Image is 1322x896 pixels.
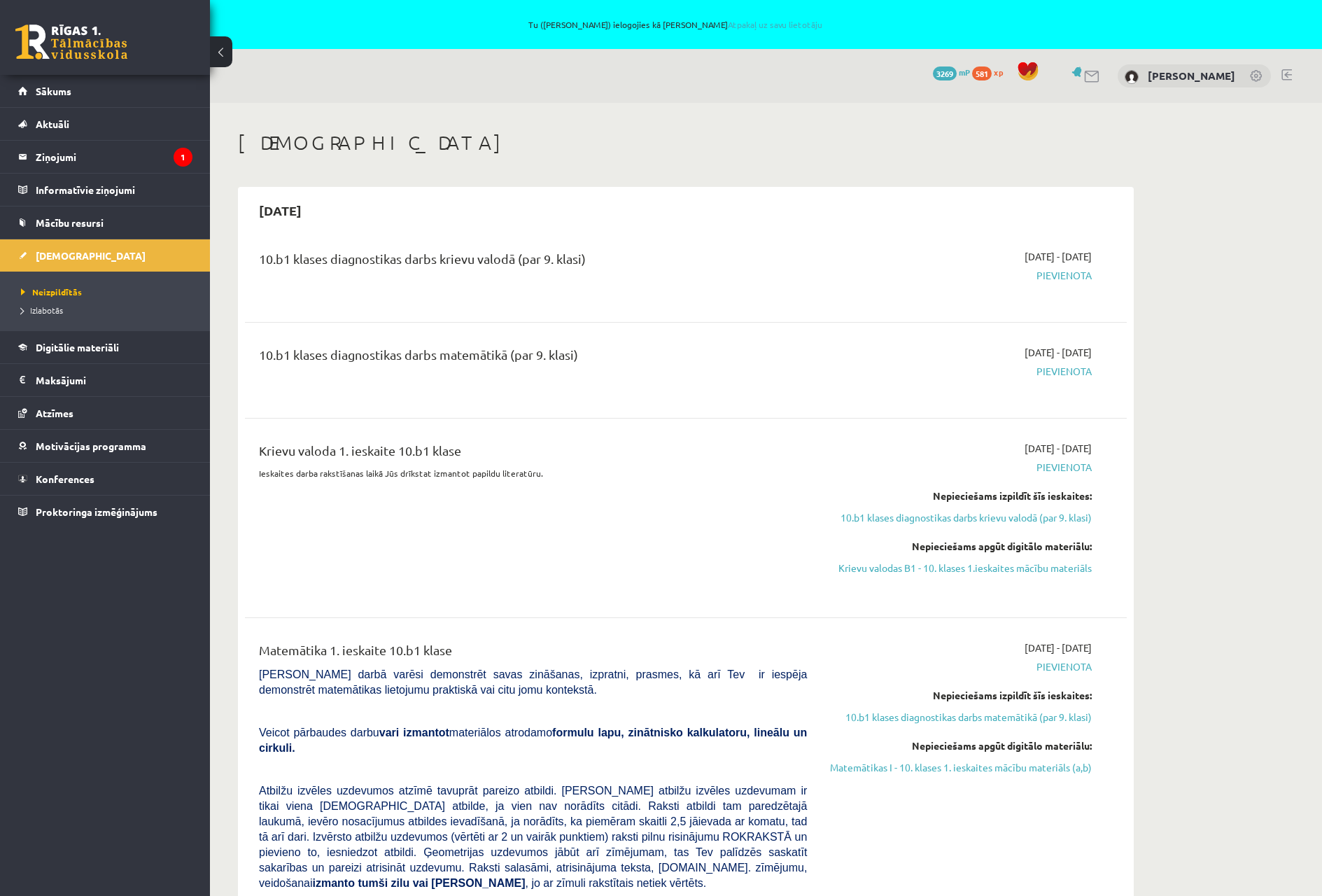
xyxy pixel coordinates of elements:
a: Aktuāli [18,108,192,140]
a: Izlabotās [21,304,196,316]
a: Ziņojumi1 [18,141,192,173]
span: [DATE] - [DATE] [1025,345,1092,360]
span: 3269 [933,66,957,80]
span: Tu ([PERSON_NAME]) ielogojies kā [PERSON_NAME] [161,20,1190,29]
span: Pievienota [828,659,1092,674]
span: Pievienota [828,460,1092,475]
span: Digitālie materiāli [36,341,119,353]
a: Motivācijas programma [18,430,192,462]
div: Krievu valoda 1. ieskaite 10.b1 klase [259,441,807,467]
span: [DATE] - [DATE] [1025,441,1092,456]
b: tumši zilu vai [PERSON_NAME] [358,877,525,889]
span: Atzīmes [36,407,73,419]
img: Dmitrijs Kolmakovs [1125,70,1139,84]
a: Atpakaļ uz savu lietotāju [728,19,822,30]
span: Veicot pārbaudes darbu materiālos atrodamo [259,727,807,754]
div: Nepieciešams izpildīt šīs ieskaites: [828,688,1092,703]
a: Maksājumi [18,364,192,396]
a: Sākums [18,75,192,107]
h2: [DATE] [245,194,316,227]
a: Rīgas 1. Tālmācības vidusskola [15,24,127,59]
div: Nepieciešams apgūt digitālo materiālu: [828,738,1092,753]
a: Proktoringa izmēģinājums [18,496,192,528]
b: vari izmantot [379,727,449,738]
legend: Ziņojumi [36,141,192,173]
div: Nepieciešams apgūt digitālo materiālu: [828,539,1092,554]
a: Atzīmes [18,397,192,429]
a: Neizpildītās [21,286,196,298]
span: Aktuāli [36,118,69,130]
span: mP [959,66,970,78]
a: Krievu valodas B1 - 10. klases 1.ieskaites mācību materiāls [828,561,1092,575]
a: 10.b1 klases diagnostikas darbs matemātikā (par 9. klasi) [828,710,1092,724]
div: Matemātika 1. ieskaite 10.b1 klase [259,640,807,666]
legend: Maksājumi [36,364,192,396]
legend: Informatīvie ziņojumi [36,174,192,206]
span: Motivācijas programma [36,440,146,452]
span: [PERSON_NAME] darbā varēsi demonstrēt savas zināšanas, izpratni, prasmes, kā arī Tev ir iespēja d... [259,668,807,696]
a: [PERSON_NAME] [1148,69,1235,83]
span: Proktoringa izmēģinājums [36,505,157,518]
div: 10.b1 klases diagnostikas darbs krievu valodā (par 9. klasi) [259,249,807,275]
a: Informatīvie ziņojumi [18,174,192,206]
span: Neizpildītās [21,286,82,297]
p: Ieskaites darba rakstīšanas laikā Jūs drīkstat izmantot papildu literatūru. [259,467,807,479]
b: izmanto [313,877,355,889]
div: 10.b1 klases diagnostikas darbs matemātikā (par 9. klasi) [259,345,807,371]
span: [DEMOGRAPHIC_DATA] [36,249,146,262]
span: Pievienota [828,268,1092,283]
a: [DEMOGRAPHIC_DATA] [18,239,192,272]
div: Nepieciešams izpildīt šīs ieskaites: [828,489,1092,503]
a: Digitālie materiāli [18,331,192,363]
span: Izlabotās [21,304,63,316]
a: Matemātikas I - 10. klases 1. ieskaites mācību materiāls (a,b) [828,760,1092,775]
i: 1 [174,148,192,167]
span: Mācību resursi [36,216,104,229]
span: Pievienota [828,364,1092,379]
span: Konferences [36,472,94,485]
a: 10.b1 klases diagnostikas darbs krievu valodā (par 9. klasi) [828,510,1092,525]
span: xp [994,66,1003,78]
span: [DATE] - [DATE] [1025,640,1092,655]
a: 581 xp [972,66,1010,78]
a: Konferences [18,463,192,495]
a: Mācību resursi [18,206,192,239]
span: [DATE] - [DATE] [1025,249,1092,264]
span: 581 [972,66,992,80]
span: Atbilžu izvēles uzdevumos atzīmē tavuprāt pareizo atbildi. [PERSON_NAME] atbilžu izvēles uzdevuma... [259,785,807,889]
b: formulu lapu, zinātnisko kalkulatoru, lineālu un cirkuli. [259,727,807,754]
span: Sākums [36,85,71,97]
a: 3269 mP [933,66,970,78]
h1: [DEMOGRAPHIC_DATA] [238,131,1134,155]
